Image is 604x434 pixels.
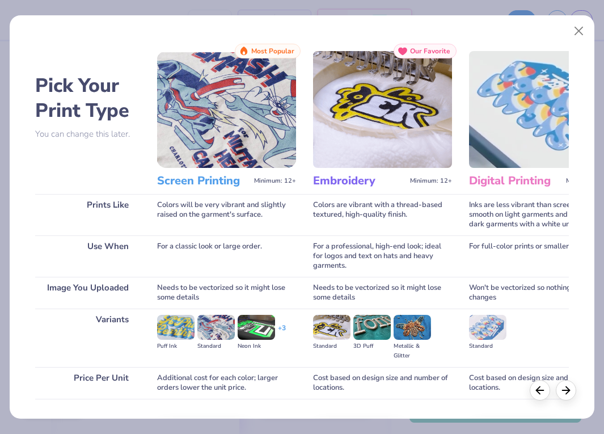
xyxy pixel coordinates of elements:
[238,315,275,340] img: Neon Ink
[157,367,296,399] div: Additional cost for each color; larger orders lower the unit price.
[469,315,506,340] img: Standard
[469,174,561,188] h3: Digital Printing
[313,367,452,399] div: Cost based on design size and number of locations.
[157,315,195,340] img: Puff Ink
[157,235,296,277] div: For a classic look or large order.
[254,177,296,185] span: Minimum: 12+
[35,129,140,139] p: You can change this later.
[197,315,235,340] img: Standard
[313,342,350,351] div: Standard
[35,235,140,277] div: Use When
[313,194,452,235] div: Colors are vibrant with a thread-based textured, high-quality finish.
[313,51,452,168] img: Embroidery
[157,174,250,188] h3: Screen Printing
[157,194,296,235] div: Colors will be very vibrant and slightly raised on the garment's surface.
[313,174,406,188] h3: Embroidery
[238,342,275,351] div: Neon Ink
[568,20,590,42] button: Close
[410,177,452,185] span: Minimum: 12+
[35,194,140,235] div: Prints Like
[157,342,195,351] div: Puff Ink
[394,342,431,361] div: Metallic & Glitter
[394,315,431,340] img: Metallic & Glitter
[313,277,452,309] div: Needs to be vectorized so it might lose some details
[353,315,391,340] img: 3D Puff
[157,51,296,168] img: Screen Printing
[410,47,450,55] span: Our Favorite
[35,367,140,399] div: Price Per Unit
[313,315,350,340] img: Standard
[157,277,296,309] div: Needs to be vectorized so it might lose some details
[197,342,235,351] div: Standard
[353,342,391,351] div: 3D Puff
[35,309,140,367] div: Variants
[35,277,140,309] div: Image You Uploaded
[313,235,452,277] div: For a professional, high-end look; ideal for logos and text on hats and heavy garments.
[35,73,140,123] h2: Pick Your Print Type
[278,323,286,343] div: + 3
[469,342,506,351] div: Standard
[251,47,294,55] span: Most Popular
